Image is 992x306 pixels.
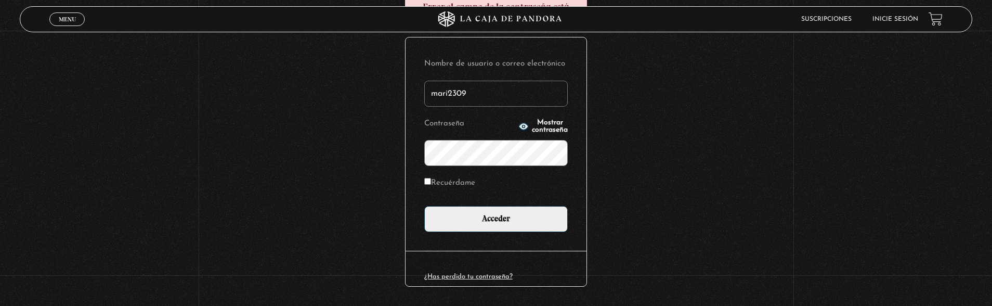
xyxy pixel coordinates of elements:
[929,12,943,26] a: View your shopping cart
[532,119,568,134] span: Mostrar contraseña
[424,175,475,192] label: Recuérdame
[55,25,80,32] span: Cerrar
[424,178,431,185] input: Recuérdame
[423,1,447,12] strong: Error:
[518,119,568,134] button: Mostrar contraseña
[59,16,76,22] span: Menu
[872,16,918,22] a: Inicie sesión
[801,16,852,22] a: Suscripciones
[424,206,568,232] input: Acceder
[424,273,513,280] a: ¿Has perdido tu contraseña?
[424,56,568,72] label: Nombre de usuario o correo electrónico
[424,116,515,132] label: Contraseña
